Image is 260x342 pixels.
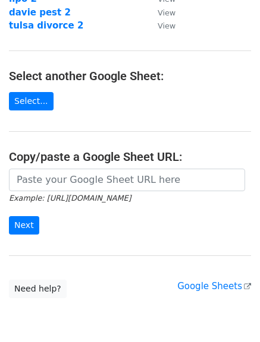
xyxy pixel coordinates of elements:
a: View [146,20,176,31]
h4: Copy/paste a Google Sheet URL: [9,150,251,164]
small: View [158,8,176,17]
small: Example: [URL][DOMAIN_NAME] [9,194,131,202]
small: View [158,21,176,30]
iframe: Chat Widget [201,285,260,342]
input: Paste your Google Sheet URL here [9,169,245,191]
a: tulsa divorce 2 [9,20,83,31]
input: Next [9,216,39,235]
a: Need help? [9,280,67,298]
a: Google Sheets [177,281,251,292]
h4: Select another Google Sheet: [9,69,251,83]
a: davie pest 2 [9,7,71,18]
a: Select... [9,92,54,110]
a: View [146,7,176,18]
